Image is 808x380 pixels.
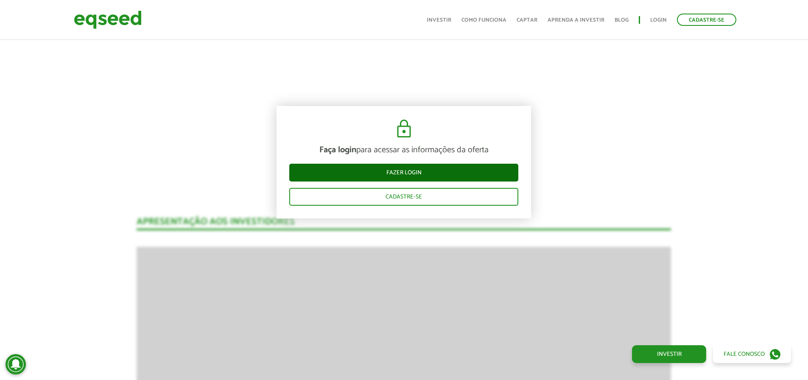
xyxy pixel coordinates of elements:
[677,14,736,26] a: Cadastre-se
[289,145,518,155] p: para acessar as informações da oferta
[713,345,791,363] a: Fale conosco
[319,143,356,157] strong: Faça login
[548,17,604,23] a: Aprenda a investir
[517,17,537,23] a: Captar
[289,164,518,182] a: Fazer login
[289,188,518,206] a: Cadastre-se
[427,17,451,23] a: Investir
[394,119,414,139] img: cadeado.svg
[615,17,629,23] a: Blog
[632,345,706,363] a: Investir
[461,17,506,23] a: Como funciona
[74,8,142,31] img: EqSeed
[650,17,667,23] a: Login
